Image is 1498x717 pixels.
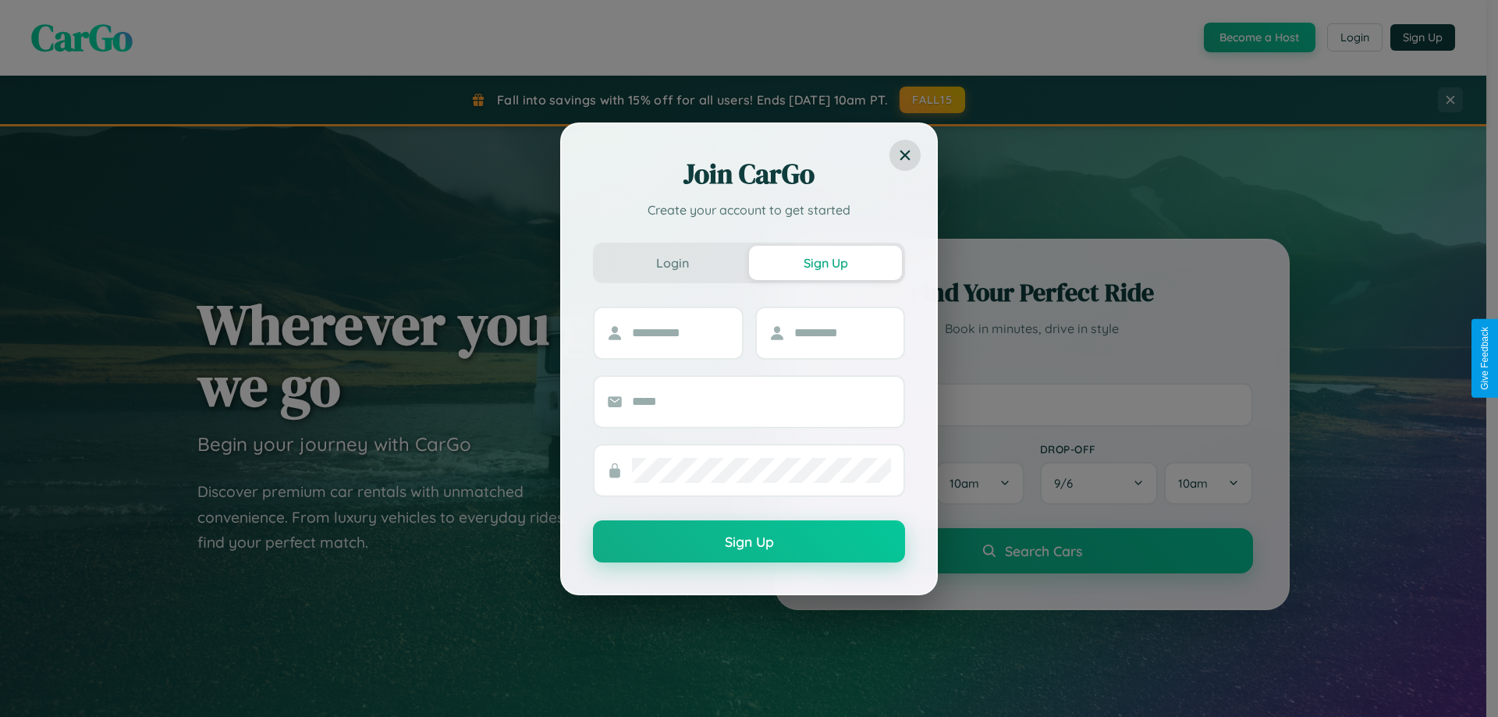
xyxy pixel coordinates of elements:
button: Login [596,246,749,280]
button: Sign Up [593,520,905,563]
div: Give Feedback [1479,327,1490,390]
button: Sign Up [749,246,902,280]
h2: Join CarGo [593,155,905,193]
p: Create your account to get started [593,201,905,219]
